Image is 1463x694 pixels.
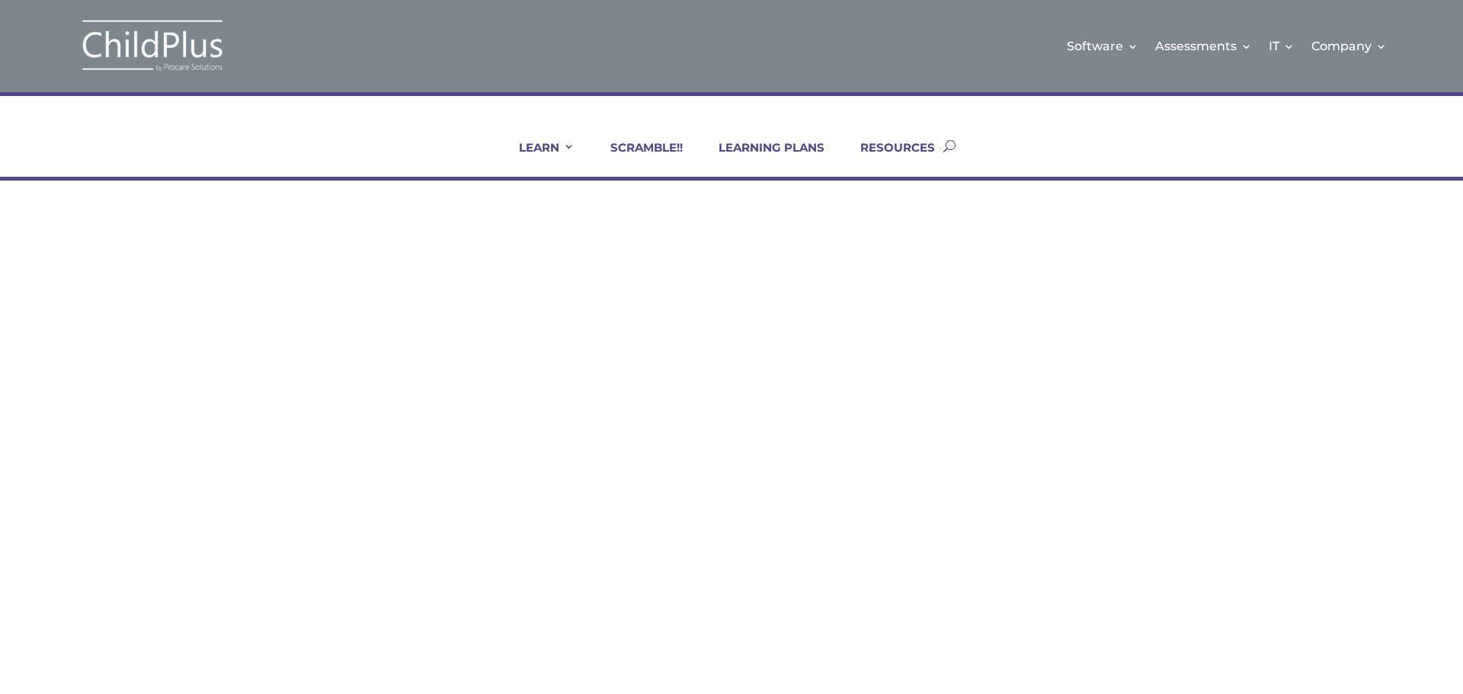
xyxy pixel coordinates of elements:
a: Company [1311,15,1387,77]
a: Assessments [1155,15,1252,77]
a: RESOURCES [841,140,935,177]
a: SCRAMBLE!! [591,140,683,177]
a: Software [1067,15,1138,77]
a: LEARNING PLANS [699,140,824,177]
a: IT [1269,15,1295,77]
a: LEARN [500,140,575,177]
